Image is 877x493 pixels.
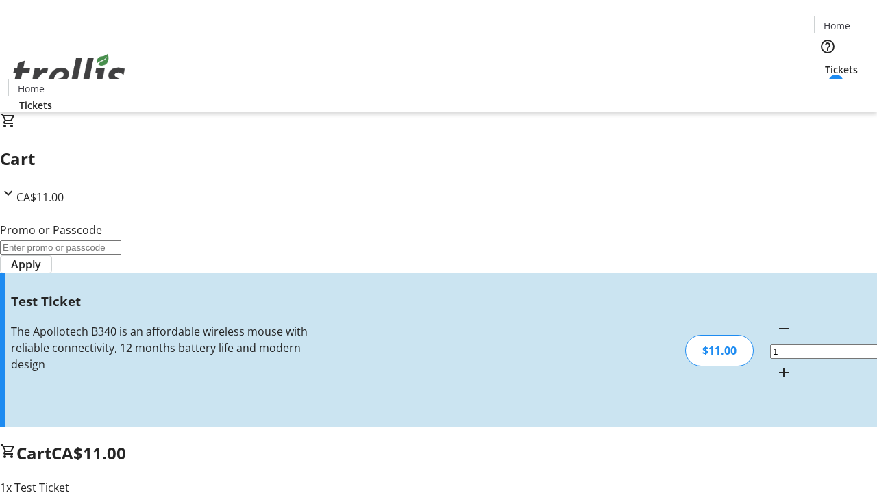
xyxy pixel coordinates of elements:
[825,62,858,77] span: Tickets
[824,18,850,33] span: Home
[770,315,798,342] button: Decrement by one
[8,98,63,112] a: Tickets
[11,292,310,311] h3: Test Ticket
[685,335,754,366] div: $11.00
[11,256,41,273] span: Apply
[51,442,126,464] span: CA$11.00
[11,323,310,372] div: The Apollotech B340 is an affordable wireless mouse with reliable connectivity, 12 months battery...
[19,98,52,112] span: Tickets
[16,190,64,205] span: CA$11.00
[815,18,859,33] a: Home
[18,81,45,96] span: Home
[8,39,130,108] img: Orient E2E Organization iFr263TEYm's Logo
[814,33,841,60] button: Help
[9,81,53,96] a: Home
[770,359,798,386] button: Increment by one
[814,77,841,104] button: Cart
[814,62,869,77] a: Tickets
